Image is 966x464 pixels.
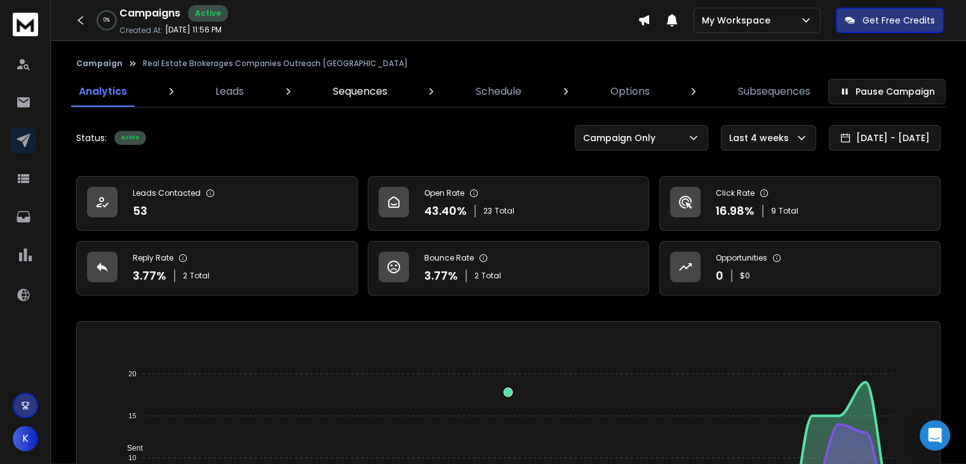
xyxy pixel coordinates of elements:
p: 0 [716,267,723,285]
span: 23 [483,206,492,216]
a: Subsequences [730,76,818,107]
span: 9 [771,206,776,216]
a: Leads [208,76,252,107]
p: Opportunities [716,253,767,263]
p: 0 % [104,17,110,24]
p: 3.77 % [424,267,458,285]
p: Schedule [476,84,521,99]
p: My Workspace [702,14,775,27]
p: Last 4 weeks [729,132,794,144]
p: Bounce Rate [424,253,474,263]
button: Get Free Credits [836,8,944,33]
p: $ 0 [740,271,750,281]
a: Sequences [325,76,395,107]
span: Total [481,271,501,281]
a: Opportunities0$0 [659,241,941,296]
button: K [13,426,38,451]
img: logo [13,13,38,36]
p: Sequences [333,84,387,99]
a: Click Rate16.98%9Total [659,176,941,231]
p: Leads [215,84,244,99]
p: 3.77 % [133,267,166,285]
p: 16.98 % [716,202,755,220]
button: Campaign [76,58,123,69]
button: [DATE] - [DATE] [829,125,941,151]
p: Click Rate [716,188,755,198]
h1: Campaigns [119,6,180,21]
tspan: 10 [129,454,137,461]
p: Real Estate Brokerages Companies Outreach [GEOGRAPHIC_DATA] [143,58,408,69]
span: Total [495,206,514,216]
span: Sent [117,444,143,453]
a: Analytics [71,76,135,107]
p: Status: [76,132,107,144]
span: 2 [474,271,479,281]
p: Analytics [79,84,127,99]
div: Open Intercom Messenger [920,420,950,451]
p: Get Free Credits [862,14,935,27]
p: Campaign Only [583,132,661,144]
span: Total [779,206,798,216]
tspan: 20 [129,370,137,378]
span: 2 [183,271,187,281]
p: Reply Rate [133,253,173,263]
tspan: 15 [129,412,137,420]
a: Leads Contacted53 [76,176,358,231]
div: Active [188,5,228,22]
a: Bounce Rate3.77%2Total [368,241,649,296]
p: 53 [133,202,147,220]
p: Open Rate [424,188,464,198]
p: Subsequences [738,84,810,99]
a: Reply Rate3.77%2Total [76,241,358,296]
button: Pause Campaign [828,79,946,104]
a: Schedule [468,76,529,107]
p: Leads Contacted [133,188,201,198]
p: Created At: [119,25,163,36]
span: Total [190,271,210,281]
div: Active [114,131,146,145]
p: Options [610,84,650,99]
p: 43.40 % [424,202,467,220]
a: Options [603,76,657,107]
p: [DATE] 11:56 PM [165,25,222,35]
a: Open Rate43.40%23Total [368,176,649,231]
